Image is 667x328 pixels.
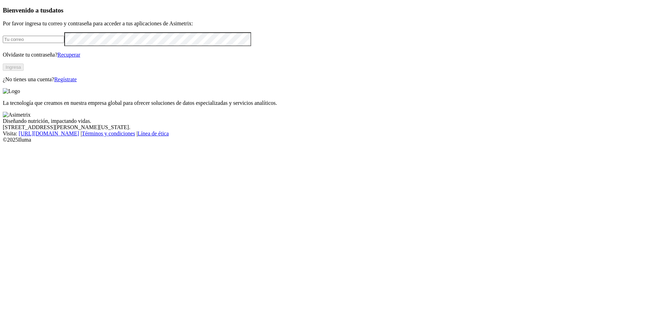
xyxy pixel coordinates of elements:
[57,52,80,58] a: Recuperar
[3,131,664,137] div: Visita : | |
[3,100,664,106] p: La tecnología que creamos en nuestra empresa global para ofrecer soluciones de datos especializad...
[19,131,79,136] a: [URL][DOMAIN_NAME]
[138,131,169,136] a: Línea de ética
[3,137,664,143] div: © 2025 Iluma
[3,118,664,124] div: Diseñando nutrición, impactando vidas.
[3,112,31,118] img: Asimetrix
[3,88,20,94] img: Logo
[3,52,664,58] p: Olvidaste tu contraseña?
[3,124,664,131] div: [STREET_ADDRESS][PERSON_NAME][US_STATE].
[54,76,77,82] a: Regístrate
[3,36,64,43] input: Tu correo
[82,131,135,136] a: Términos y condiciones
[3,64,24,71] button: Ingresa
[49,7,64,14] span: datos
[3,76,664,83] p: ¿No tienes una cuenta?
[3,20,664,27] p: Por favor ingresa tu correo y contraseña para acceder a tus aplicaciones de Asimetrix:
[3,7,664,14] h3: Bienvenido a tus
